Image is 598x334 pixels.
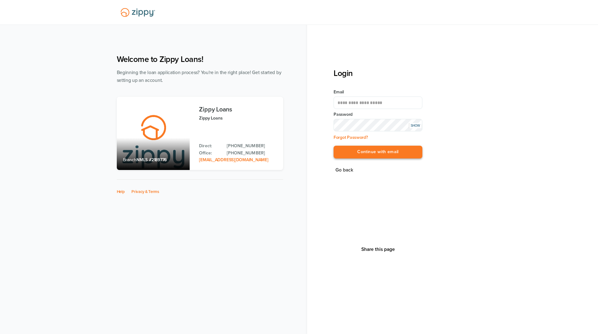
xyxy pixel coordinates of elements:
span: Branch [123,157,137,162]
p: Zippy Loans [199,115,277,122]
label: Email [334,89,422,95]
input: Input Password [334,119,422,131]
h3: Zippy Loans [199,106,277,113]
button: Continue with email [334,146,422,158]
button: Go back [334,166,355,174]
input: Email Address [334,96,422,109]
label: Password [334,111,422,118]
a: Direct Phone: 512-975-2947 [227,143,277,149]
a: Help [117,189,125,194]
a: Office Phone: 512-975-2947 [227,150,277,157]
a: Forgot Password? [334,135,368,140]
h3: Login [334,68,422,78]
p: Direct: [199,143,221,149]
span: NMLS #2189776 [136,157,167,162]
a: Privacy & Terms [131,189,159,194]
h1: Welcome to Zippy Loans! [117,54,283,64]
button: Share This Page [359,246,397,252]
p: Office: [199,150,221,157]
a: Email Address: zippyguide@zippymh.com [199,157,268,162]
span: Beginning the loan application process? You're in the right place! Get started by setting up an a... [117,70,282,83]
div: SHOW [409,123,421,128]
img: Lender Logo [117,5,159,20]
